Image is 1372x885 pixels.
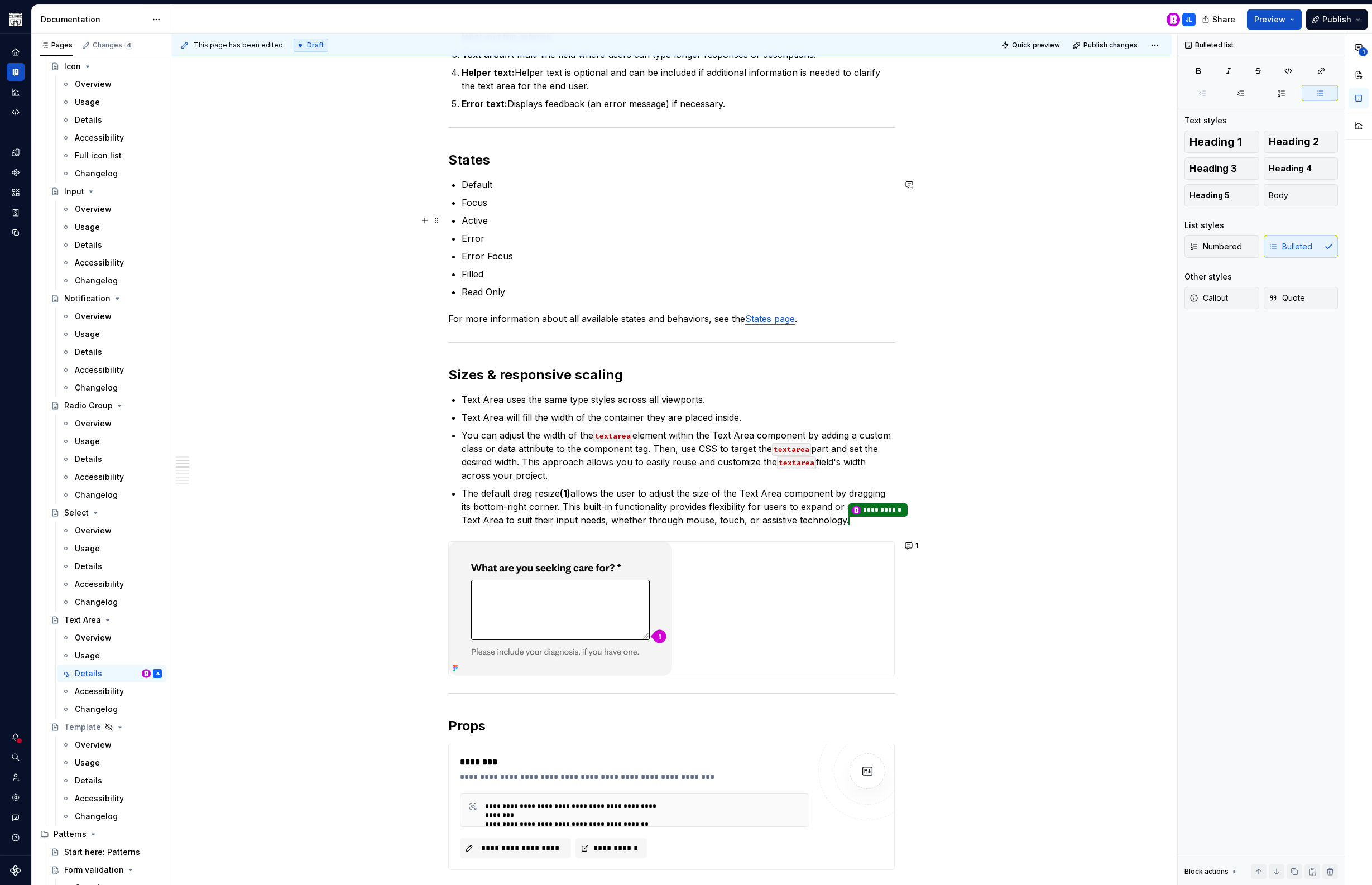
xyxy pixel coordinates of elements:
div: Design tokens [7,143,25,161]
a: Changelog [57,165,166,182]
div: Components [7,163,25,181]
span: Draft [307,41,324,50]
div: Changelog [75,811,118,822]
a: Changelog [57,807,166,825]
div: Details [75,454,102,465]
a: Accessibility [57,575,166,593]
div: Notification [64,293,111,304]
div: Usage [75,436,100,447]
div: Pages [40,41,73,50]
div: Usage [75,757,100,768]
a: Form validation [46,861,166,879]
a: Details [57,557,166,575]
a: Accessibility [57,361,166,379]
a: Overview [57,75,166,93]
button: Quick preview [998,37,1065,53]
button: Callout [1184,287,1259,309]
div: Accessibility [75,793,124,804]
a: Notification [46,290,166,307]
span: Publish changes [1083,41,1138,50]
a: Start here: Patterns [46,843,166,861]
a: Usage [57,432,166,450]
div: Full icon list [75,150,122,161]
div: Changelog [75,168,118,179]
p: Error Focus [462,249,895,263]
div: Documentation [41,14,146,25]
span: Body [1269,190,1288,201]
a: Accessibility [57,468,166,486]
a: Overview [57,415,166,432]
button: Heading 2 [1264,131,1339,153]
div: Other styles [1184,271,1232,282]
a: Icon [46,57,166,75]
a: Usage [57,218,166,236]
span: Heading 4 [1269,163,1312,174]
a: Accessibility [57,254,166,272]
p: Read Only [462,285,895,299]
button: Body [1264,184,1339,206]
a: Overview [57,200,166,218]
a: Overview [57,522,166,540]
button: Heading 1 [1184,131,1259,153]
div: JL [1186,15,1192,24]
p: Text Area uses the same type styles across all viewports. [462,393,895,406]
div: Accessibility [75,257,124,268]
span: Heading 2 [1269,136,1319,147]
a: Text Area [46,611,166,629]
p: Displays feedback (an error message) if necessary. [462,97,895,110]
a: Usage [57,647,166,665]
div: Changelog [75,597,118,608]
a: Changelog [57,379,166,397]
p: Active [462,214,895,227]
button: Search ⌘K [7,748,25,766]
div: Usage [75,650,100,661]
span: Quote [1269,292,1305,304]
a: Usage [57,325,166,343]
h2: Sizes & responsive scaling [448,366,895,384]
span: Quick preview [1012,41,1060,50]
button: Heading 5 [1184,184,1259,206]
a: Overview [57,629,166,647]
a: Details [57,450,166,468]
div: Overview [75,632,112,643]
button: Publish [1306,9,1368,30]
div: Invite team [7,768,25,786]
a: Data sources [7,224,25,242]
p: The default drag resize allows the user to adjust the size of the Text Area component by dragging... [462,487,895,528]
button: Quote [1264,287,1339,309]
div: Changelog [75,704,118,715]
div: Patterns [54,829,87,840]
div: Settings [7,788,25,806]
button: Notifications [7,728,25,746]
a: States page [745,313,795,324]
div: Text styles [1184,115,1227,126]
button: Numbered [1184,235,1259,258]
span: Share [1212,14,1235,25]
div: Start here: Patterns [64,846,140,858]
a: Template [46,718,166,736]
a: Accessibility [57,790,166,807]
div: Overview [75,204,112,215]
button: Contact support [7,809,25,826]
span: This page has been edited. [194,41,285,50]
div: Details [75,347,102,358]
code: textarea [772,443,811,456]
a: Usage [57,540,166,557]
div: JL [156,668,160,679]
a: Analytics [7,83,25,101]
div: Icon [64,61,81,72]
div: Overview [75,418,112,429]
p: Filled [462,267,895,281]
img: 7d2f9795-fa08-4624-9490-5a3f7218a56a.png [9,13,22,26]
div: Overview [75,79,112,90]
div: Details [75,775,102,786]
a: Storybook stories [7,204,25,222]
div: Changelog [75,489,118,501]
h2: Props [448,717,895,735]
a: Overview [57,307,166,325]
